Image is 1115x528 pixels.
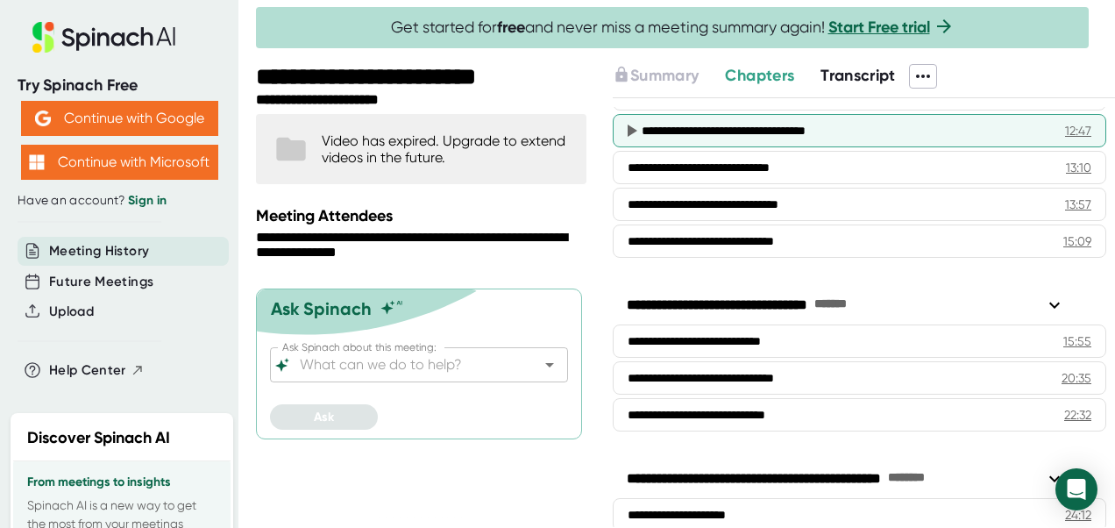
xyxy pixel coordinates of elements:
[613,64,725,89] div: Upgrade to access
[128,193,167,208] a: Sign in
[1062,369,1091,387] div: 20:35
[725,66,794,85] span: Chapters
[1066,159,1091,176] div: 13:10
[613,64,699,88] button: Summary
[270,404,378,430] button: Ask
[497,18,525,37] b: free
[820,66,896,85] span: Transcript
[1063,332,1091,350] div: 15:55
[1065,122,1091,139] div: 12:47
[49,302,94,322] button: Upload
[256,206,591,225] div: Meeting Attendees
[1065,196,1091,213] div: 13:57
[1064,406,1091,424] div: 22:32
[21,101,218,136] button: Continue with Google
[18,193,221,209] div: Have an account?
[27,475,217,489] h3: From meetings to insights
[21,145,218,180] button: Continue with Microsoft
[391,18,955,38] span: Get started for and never miss a meeting summary again!
[27,426,170,450] h2: Discover Spinach AI
[296,353,511,377] input: What can we do to help?
[725,64,794,88] button: Chapters
[49,272,153,292] button: Future Meetings
[271,298,372,319] div: Ask Spinach
[820,64,896,88] button: Transcript
[49,360,126,381] span: Help Center
[1063,232,1091,250] div: 15:09
[49,360,145,381] button: Help Center
[322,132,569,166] div: Video has expired. Upgrade to extend videos in the future.
[1055,468,1097,510] div: Open Intercom Messenger
[537,353,562,377] button: Open
[18,75,221,96] div: Try Spinach Free
[314,410,334,425] span: Ask
[1065,506,1091,524] div: 24:12
[630,66,699,85] span: Summary
[828,18,930,37] a: Start Free trial
[35,111,51,126] img: Aehbyd4JwY73AAAAAElFTkSuQmCC
[49,241,149,261] button: Meeting History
